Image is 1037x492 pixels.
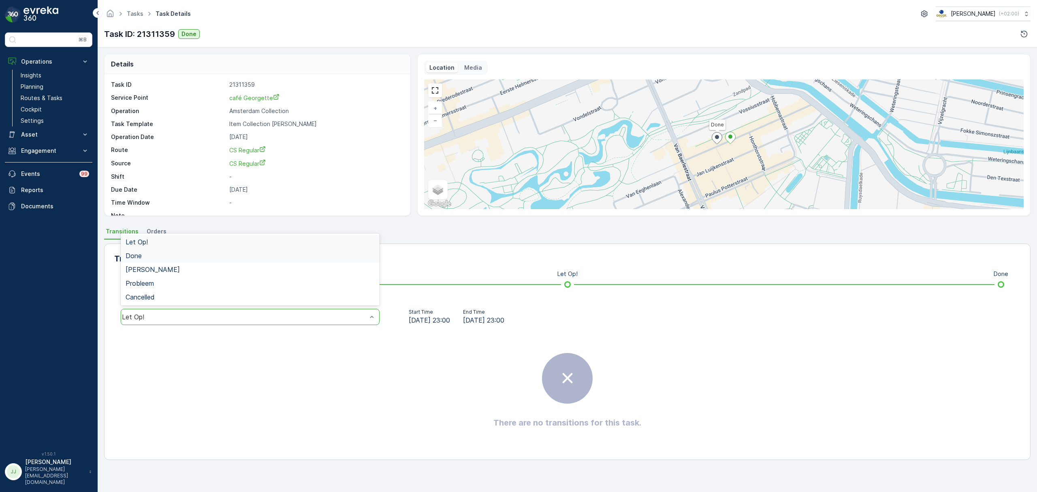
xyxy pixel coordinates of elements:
[106,227,139,235] span: Transitions
[21,170,75,178] p: Events
[426,199,453,209] img: Google
[21,71,41,79] p: Insights
[951,10,996,18] p: [PERSON_NAME]
[114,252,159,265] p: Transitions
[409,309,450,315] p: Start Time
[229,107,402,115] p: Amsterdam Collection
[154,10,192,18] span: Task Details
[111,159,226,168] p: Source
[21,186,89,194] p: Reports
[229,81,402,89] p: 21311359
[229,160,266,167] span: CS Regular
[229,146,402,154] a: CS Regular
[429,64,454,72] p: Location
[229,186,402,194] p: [DATE]
[111,212,226,220] p: Note
[126,266,180,273] span: [PERSON_NAME]
[426,199,453,209] a: Open this area in Google Maps (opens a new window)
[5,126,92,143] button: Asset
[17,104,92,115] a: Cockpit
[111,146,226,154] p: Route
[999,11,1019,17] p: ( +02:00 )
[81,171,87,177] p: 99
[994,270,1008,278] p: Done
[429,102,441,114] a: Zoom In
[23,6,58,23] img: logo_dark-DEwI_e13.png
[433,105,437,111] span: +
[126,280,154,287] span: Probleem
[126,238,148,246] span: Let Op!
[493,417,641,429] h2: There are no transitions for this task.
[7,465,20,478] div: JJ
[79,36,87,43] p: ⌘B
[25,458,85,466] p: [PERSON_NAME]
[178,29,200,39] button: Done
[463,315,504,325] span: [DATE] 23:00
[433,117,437,124] span: −
[111,173,226,181] p: Shift
[21,147,76,155] p: Engagement
[229,199,402,207] p: -
[5,143,92,159] button: Engagement
[111,199,226,207] p: Time Window
[126,252,142,259] span: Done
[122,313,367,321] div: Let Op!
[111,186,226,194] p: Due Date
[106,12,115,19] a: Homepage
[21,94,62,102] p: Routes & Tasks
[21,105,42,113] p: Cockpit
[17,70,92,81] a: Insights
[21,83,43,91] p: Planning
[17,92,92,104] a: Routes & Tasks
[229,173,402,181] p: -
[229,212,402,220] p: -
[21,202,89,210] p: Documents
[111,59,134,69] p: Details
[5,166,92,182] a: Events99
[5,198,92,214] a: Documents
[557,270,578,278] p: Let Op!
[127,10,143,17] a: Tasks
[5,451,92,456] span: v 1.50.1
[5,6,21,23] img: logo
[5,53,92,70] button: Operations
[936,9,947,18] img: basis-logo_rgb2x.png
[229,147,266,154] span: CS Regular
[229,94,402,102] a: café Georgette
[936,6,1031,21] button: [PERSON_NAME](+02:00)
[229,94,280,101] span: café Georgette
[229,159,402,168] a: CS Regular
[21,117,44,125] p: Settings
[111,133,226,141] p: Operation Date
[429,114,441,126] a: Zoom Out
[229,133,402,141] p: [DATE]
[181,30,196,38] p: Done
[21,58,76,66] p: Operations
[5,182,92,198] a: Reports
[17,81,92,92] a: Planning
[409,315,450,325] span: [DATE] 23:00
[147,227,166,235] span: Orders
[111,94,226,102] p: Service Point
[429,181,447,199] a: Layers
[429,84,441,96] a: View Fullscreen
[111,81,226,89] p: Task ID
[104,28,175,40] p: Task ID: 21311359
[21,130,76,139] p: Asset
[111,120,226,128] p: Task Template
[464,64,482,72] p: Media
[229,120,402,128] p: Item Collection [PERSON_NAME]
[126,293,155,301] span: Cancelled
[5,458,92,486] button: JJ[PERSON_NAME][PERSON_NAME][EMAIL_ADDRESS][DOMAIN_NAME]
[111,107,226,115] p: Operation
[463,309,504,315] p: End Time
[25,466,85,486] p: [PERSON_NAME][EMAIL_ADDRESS][DOMAIN_NAME]
[17,115,92,126] a: Settings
